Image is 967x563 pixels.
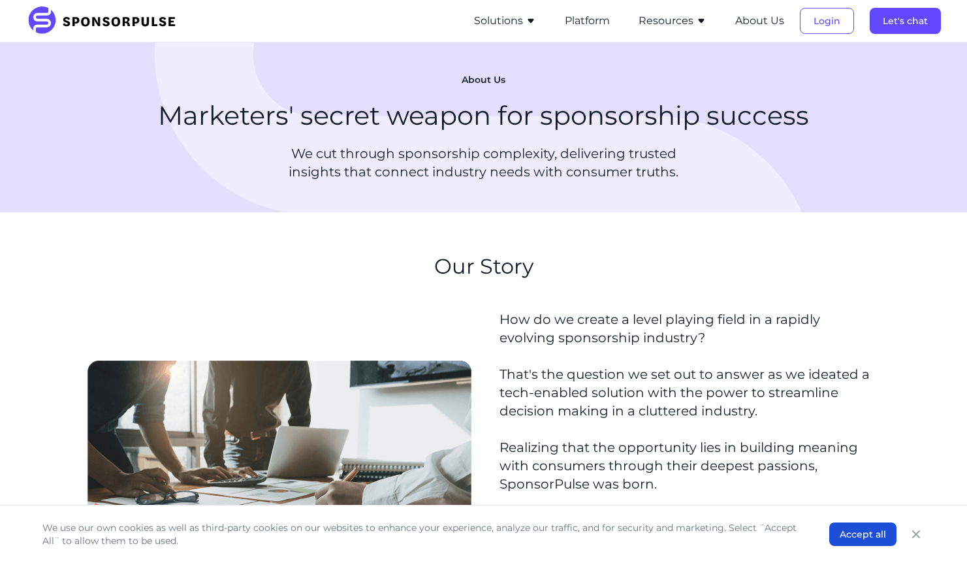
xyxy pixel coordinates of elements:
a: Login [800,15,854,27]
button: Resources [639,13,706,29]
button: Login [800,8,854,34]
a: About Us [735,15,784,27]
p: We cut through sponsorship complexity, delivering trusted insights that connect industry needs wi... [264,144,703,181]
button: Close [907,525,925,543]
h1: Marketers' secret weapon for sponsorship success [158,97,809,134]
img: SponsorPulse [27,7,185,35]
span: About Us [462,74,505,87]
h2: Our Story [434,254,533,279]
button: About Us [735,13,784,29]
p: We use our own cookies as well as third-party cookies on our websites to enhance your experience,... [42,521,803,547]
button: Platform [565,13,610,29]
button: Let's chat [870,8,941,34]
a: Let's chat [870,15,941,27]
a: Platform [565,15,610,27]
button: Solutions [474,13,536,29]
button: Accept all [829,523,896,546]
